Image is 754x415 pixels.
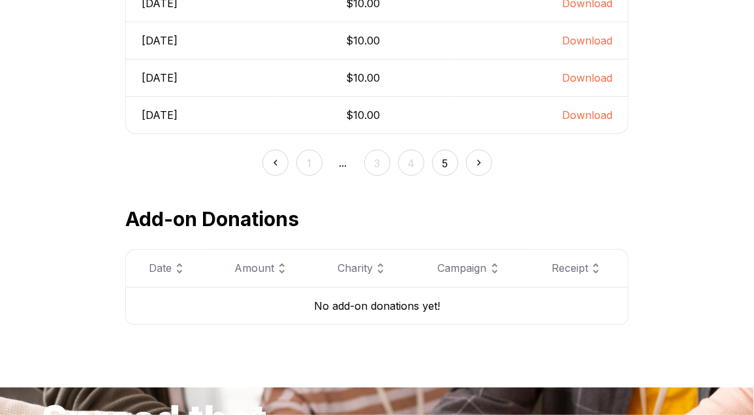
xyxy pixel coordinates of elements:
button: 1 [296,150,322,176]
span: ... [330,150,356,176]
td: $10.00 [273,96,454,134]
div: Receipt [543,260,612,277]
button: 5 [432,150,458,176]
div: Charity [330,260,397,277]
td: $10.00 [273,22,454,59]
h2: Add-on Donations [125,207,629,231]
a: Download [562,71,612,84]
td: [DATE] [125,22,273,59]
img: > [472,156,486,170]
button: 4 [398,150,424,176]
img: < [268,156,283,170]
button: 3 [364,150,390,176]
td: [DATE] [125,96,273,134]
div: No add-on donations yet! [125,287,629,325]
div: Date [142,260,194,277]
a: Download [562,108,612,122]
div: Amount [225,260,298,277]
div: Campaign [428,260,512,277]
a: Download [562,34,612,47]
td: $10.00 [273,59,454,96]
td: [DATE] [125,59,273,96]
